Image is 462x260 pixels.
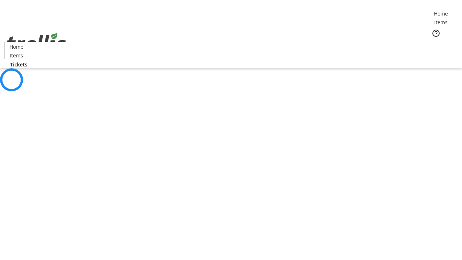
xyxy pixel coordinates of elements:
a: Items [429,18,452,26]
button: Help [429,26,443,40]
span: Home [9,43,23,51]
span: Items [10,52,23,59]
a: Home [5,43,28,51]
span: Home [434,10,448,17]
a: Home [429,10,452,17]
span: Tickets [10,61,27,68]
a: Tickets [4,61,33,68]
span: Items [434,18,448,26]
a: Tickets [429,42,458,49]
span: Tickets [435,42,452,49]
img: Orient E2E Organization jilktz4xHa's Logo [4,25,69,61]
a: Items [5,52,28,59]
